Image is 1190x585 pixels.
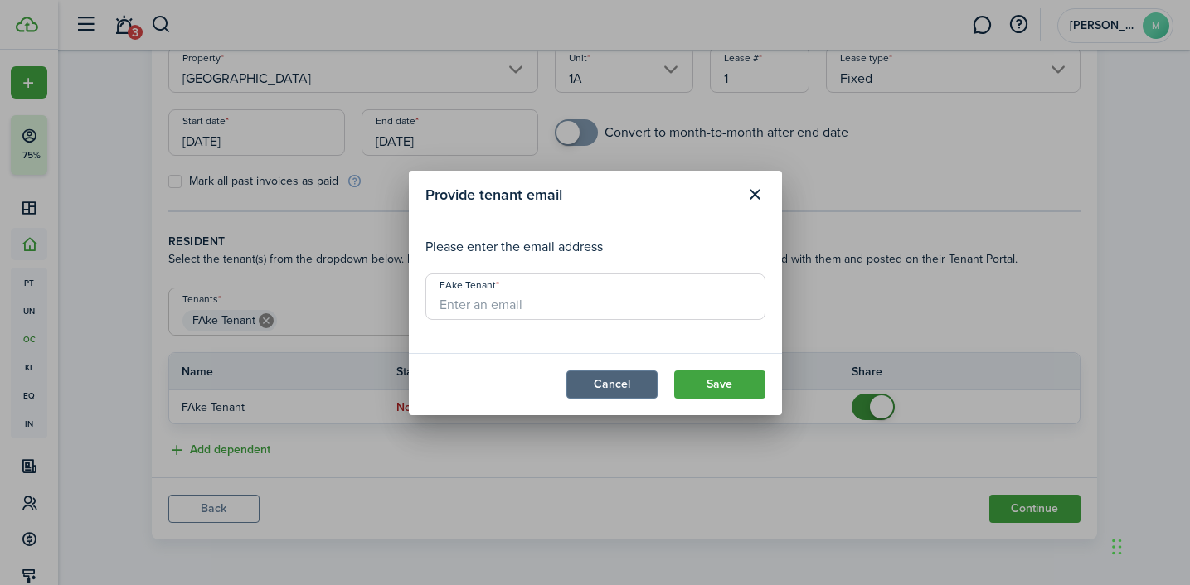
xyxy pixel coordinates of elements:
[741,181,770,209] button: Close modal
[674,370,765,399] button: Save
[566,370,658,399] button: Cancel
[1107,505,1190,585] iframe: Chat Widget
[425,179,737,211] modal-title: Provide tenant email
[425,237,765,257] p: Please enter the email address
[1112,522,1122,572] div: Drag
[425,273,765,320] input: Enter an email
